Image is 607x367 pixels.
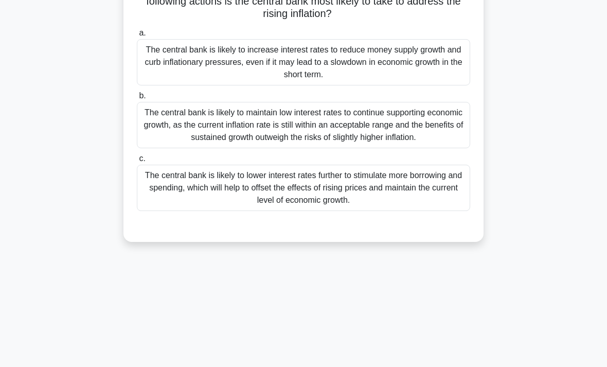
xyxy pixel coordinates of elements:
span: c. [139,154,145,163]
div: The central bank is likely to maintain low interest rates to continue supporting economic growth,... [137,102,470,148]
div: The central bank is likely to increase interest rates to reduce money supply growth and curb infl... [137,39,470,85]
span: b. [139,91,146,100]
div: The central bank is likely to lower interest rates further to stimulate more borrowing and spendi... [137,165,470,211]
span: a. [139,28,146,37]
